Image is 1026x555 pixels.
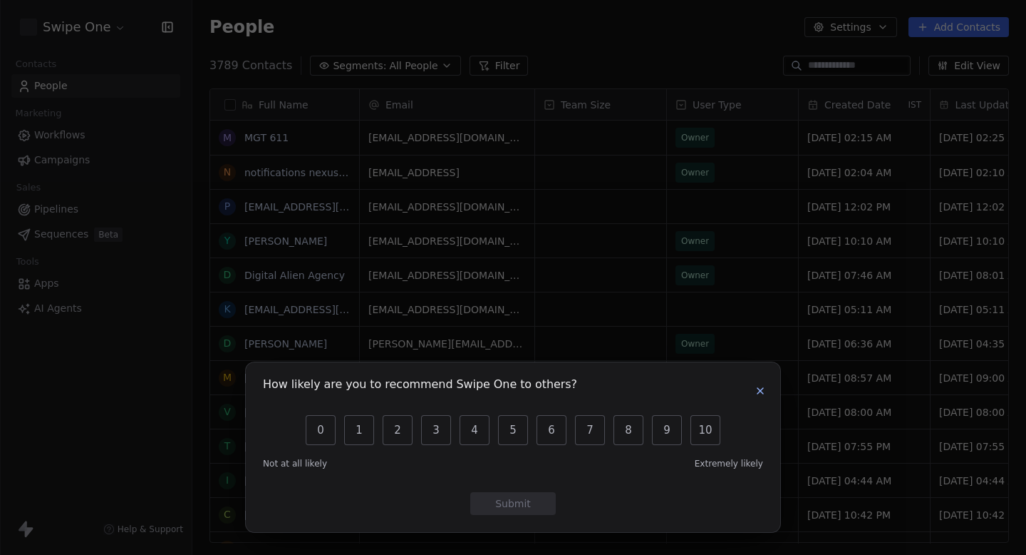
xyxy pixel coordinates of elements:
h1: How likely are you to recommend Swipe One to others? [263,380,577,394]
span: Extremely likely [695,458,763,469]
button: 9 [652,415,682,445]
button: 10 [690,415,720,445]
button: 1 [344,415,374,445]
button: 5 [498,415,528,445]
button: 6 [537,415,566,445]
button: 2 [383,415,413,445]
button: Submit [470,492,556,515]
button: 4 [460,415,489,445]
button: 3 [421,415,451,445]
button: 0 [306,415,336,445]
button: 7 [575,415,605,445]
button: 8 [613,415,643,445]
span: Not at all likely [263,458,327,469]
